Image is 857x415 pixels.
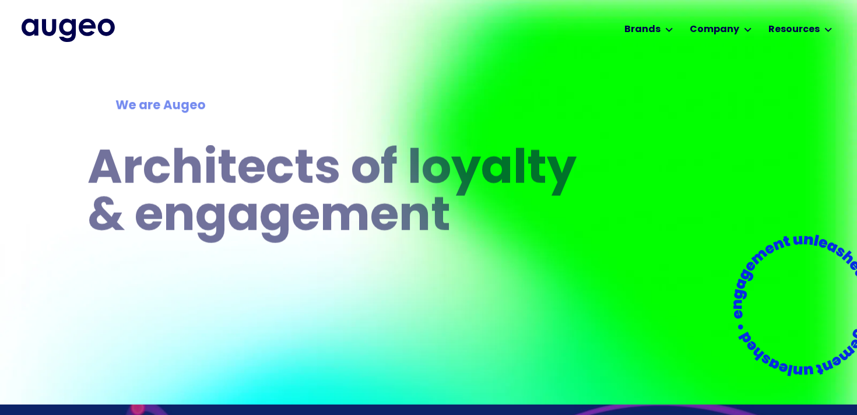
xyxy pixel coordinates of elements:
div: We are Augeo [115,97,563,115]
div: Company [690,23,739,37]
div: Resources [768,23,820,37]
div: Brands [624,23,661,37]
img: Augeo's full logo in midnight blue. [22,19,115,42]
a: home [22,19,115,42]
h1: Architects of loyalty & engagement [87,147,591,242]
